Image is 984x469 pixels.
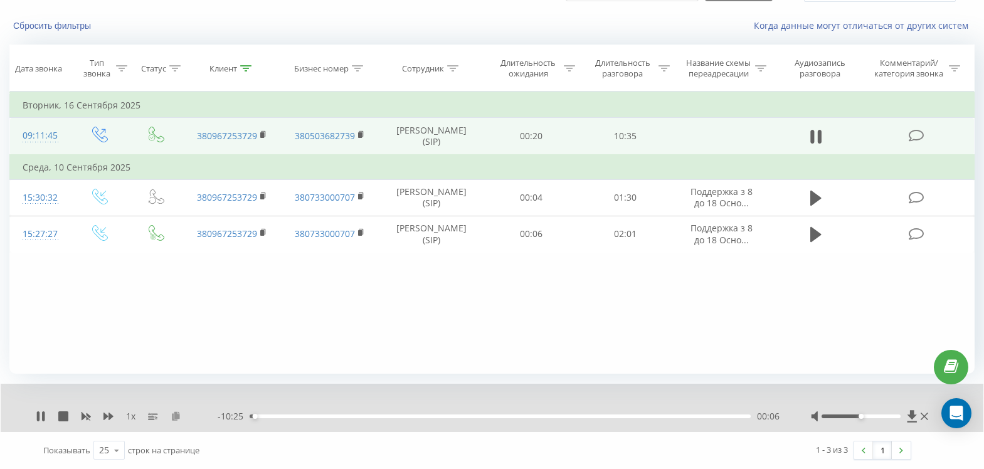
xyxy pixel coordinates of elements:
div: Дата звонка [15,63,62,74]
div: Аудиозапись разговора [782,58,858,79]
div: Длительность разговора [590,58,655,79]
a: Когда данные могут отличаться от других систем [754,19,975,31]
div: Бизнес номер [294,63,349,74]
span: строк на странице [128,445,199,456]
span: Поддержка з 8 до 18 Осно... [690,186,753,209]
span: 1 x [126,410,135,423]
span: Поддержка з 8 до 18 Осно... [690,222,753,245]
a: 380733000707 [295,191,355,203]
a: 1 [873,441,892,459]
span: Показывать [43,445,90,456]
div: Статус [141,63,166,74]
td: 00:04 [484,179,578,216]
div: Комментарий/категория звонка [872,58,946,79]
div: Accessibility label [859,414,864,419]
div: Open Intercom Messenger [941,398,971,428]
a: 380967253729 [197,130,257,142]
div: Accessibility label [253,414,258,419]
div: Длительность ожидания [495,58,561,79]
span: - 10:25 [218,410,250,423]
a: 380967253729 [197,228,257,240]
div: 1 - 3 из 3 [816,443,848,456]
div: 09:11:45 [23,124,58,148]
td: [PERSON_NAME] (SIP) [379,179,484,216]
a: 380503682739 [295,130,355,142]
a: 380967253729 [197,191,257,203]
td: Среда, 10 Сентября 2025 [10,155,975,180]
td: 00:06 [484,216,578,252]
div: 25 [99,444,109,456]
td: 10:35 [578,118,672,155]
div: Сотрудник [402,63,444,74]
td: Вторник, 16 Сентября 2025 [10,93,975,118]
div: 15:30:32 [23,186,58,210]
div: Тип звонка [81,58,112,79]
td: [PERSON_NAME] (SIP) [379,216,484,252]
td: 02:01 [578,216,672,252]
td: [PERSON_NAME] (SIP) [379,118,484,155]
td: 01:30 [578,179,672,216]
button: Сбросить фильтры [9,20,97,31]
a: 380733000707 [295,228,355,240]
span: 00:06 [757,410,780,423]
div: 15:27:27 [23,222,58,246]
div: Клиент [209,63,237,74]
div: Название схемы переадресации [685,58,752,79]
td: 00:20 [484,118,578,155]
